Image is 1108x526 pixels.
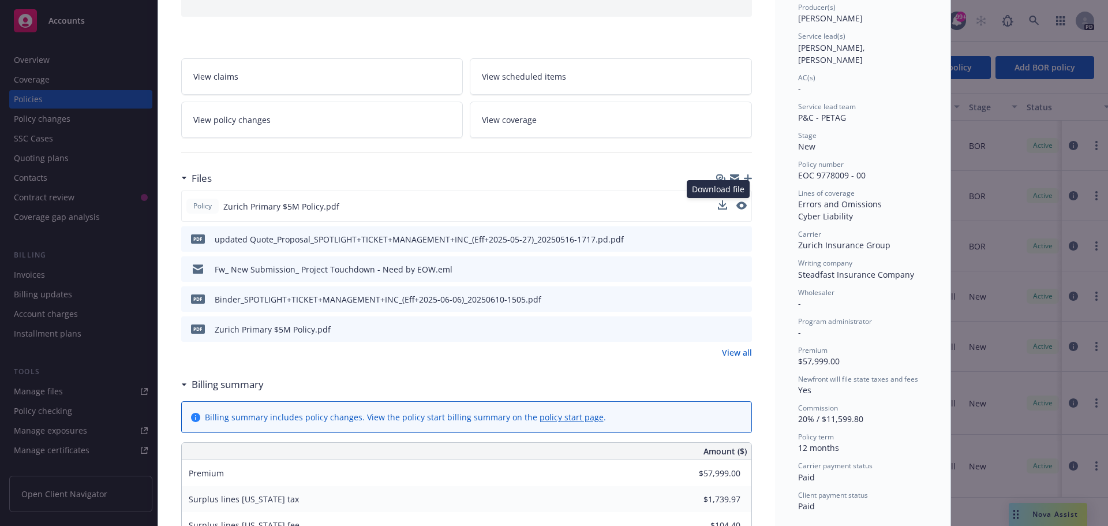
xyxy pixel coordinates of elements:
div: updated Quote_Proposal_SPOTLIGHT+TICKET+MANAGEMENT+INC_(Eff+2025-05-27)_20250516-1717.pd.pdf [215,233,624,245]
span: P&C - PETAG [798,112,846,123]
a: View policy changes [181,102,463,138]
a: View scheduled items [470,58,752,95]
span: Steadfast Insurance Company [798,269,914,280]
span: Policy number [798,159,844,169]
span: Policy [191,201,214,211]
button: download file [718,200,727,212]
span: - [798,83,801,94]
span: Amount ($) [703,445,747,457]
div: Cyber Liability [798,210,927,222]
a: policy start page [540,412,604,423]
span: pdf [191,294,205,303]
span: Writing company [798,258,852,268]
h3: Billing summary [192,377,264,392]
a: View claims [181,58,463,95]
div: Binder_SPOTLIGHT+TICKET+MANAGEMENT+INC_(Eff+2025-06-06)_20250610-1505.pdf [215,293,541,305]
span: [PERSON_NAME], [PERSON_NAME] [798,42,867,65]
span: Producer(s) [798,2,836,12]
span: pdf [191,234,205,243]
div: Files [181,171,212,186]
div: Zurich Primary $5M Policy.pdf [215,323,331,335]
span: Newfront will file state taxes and fees [798,374,918,384]
span: Paid [798,501,815,512]
span: Surplus lines [US_STATE] tax [189,494,299,505]
span: Wholesaler [798,288,834,297]
button: download file [718,293,728,305]
span: - [798,327,801,338]
a: View all [722,346,752,359]
button: preview file [736,200,747,212]
button: download file [718,263,728,275]
span: Zurich Primary $5M Policy.pdf [223,200,339,212]
span: View coverage [482,114,537,126]
button: preview file [737,293,747,305]
span: Stage [798,130,817,140]
span: View claims [193,70,238,83]
span: Carrier payment status [798,461,873,471]
span: Program administrator [798,316,872,326]
span: Lines of coverage [798,188,855,198]
h3: Files [192,171,212,186]
div: Errors and Omissions [798,198,927,210]
span: 20% / $11,599.80 [798,413,863,424]
span: [PERSON_NAME] [798,13,863,24]
span: pdf [191,324,205,333]
button: download file [718,323,728,335]
span: Carrier [798,229,821,239]
button: download file [718,233,728,245]
span: View scheduled items [482,70,566,83]
button: preview file [737,263,747,275]
a: View coverage [470,102,752,138]
span: EOC 9778009 - 00 [798,170,866,181]
span: New [798,141,815,152]
span: Yes [798,385,811,396]
input: 0.00 [672,465,747,482]
span: $57,999.00 [798,356,840,367]
button: preview file [737,233,747,245]
span: Policy term [798,432,834,442]
span: Premium [189,468,224,479]
div: Download file [687,180,750,198]
input: 0.00 [672,491,747,508]
span: Zurich Insurance Group [798,240,890,251]
button: download file [718,200,727,210]
span: View policy changes [193,114,271,126]
span: AC(s) [798,73,815,83]
div: Billing summary [181,377,264,392]
span: Service lead(s) [798,31,845,41]
span: Service lead team [798,102,856,111]
div: Billing summary includes policy changes. View the policy start billing summary on the . [205,411,606,423]
span: - [798,298,801,309]
span: 12 months [798,442,839,453]
div: Fw_ New Submission_ Project Touchdown - Need by EOW.eml [215,263,452,275]
span: Paid [798,472,815,483]
span: Commission [798,403,838,413]
span: Client payment status [798,490,868,500]
button: preview file [737,323,747,335]
span: Premium [798,345,828,355]
button: preview file [736,202,747,210]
